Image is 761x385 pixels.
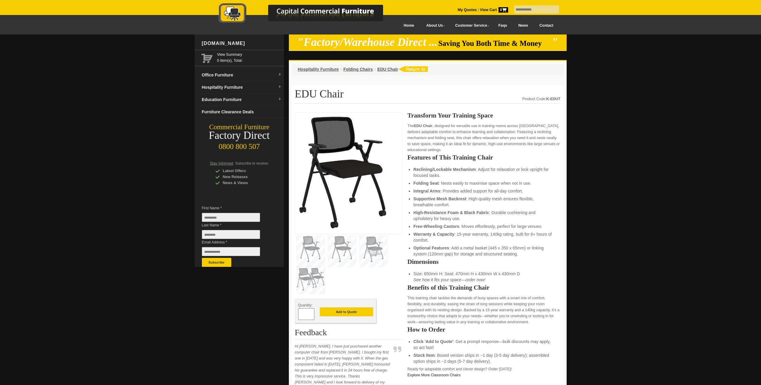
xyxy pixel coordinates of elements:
div: [DOMAIN_NAME] [199,34,284,52]
span: Subscribe to receive: [235,161,269,166]
h1: EDU Chair [295,88,561,103]
h2: Benefits of this Training Chair [407,285,560,291]
a: View Cart0 [479,8,508,12]
span: 0 [499,7,508,13]
a: Furniture Clearance Deals [199,106,284,118]
span: Last Name * [202,222,269,228]
em: " [552,36,558,48]
li: Size: 850mm H; Seat: 470mm H x 430mm W x 430mm D [413,271,554,283]
strong: Free-Wheeling Castors [413,224,459,229]
a: View Summary [217,52,282,58]
strong: Stock Item [413,353,435,358]
li: : Boxed version ships in ~1 day (3-5 day delivery); assembled option ships in ~2 days (5-7 day de... [413,352,554,364]
a: News [513,19,534,32]
button: Subscribe [202,258,231,267]
a: Contact [534,19,559,32]
a: My Quotes [458,8,477,12]
div: News & Views [215,180,272,186]
span: 0 item(s), Total: [217,52,282,63]
strong: View Cart [480,8,508,12]
a: Hospitality Furnituredropdown [199,81,284,94]
li: : Get a prompt response—bulk discounts may apply, so act fast! [413,339,554,351]
li: › [374,66,376,72]
div: 0800 800 507 [195,139,284,151]
li: : Provides added support for all-day comfort. [413,188,554,194]
img: dropdown [278,85,282,89]
strong: K-EDUT [546,97,560,101]
strong: High-Resistance Foam & Black Fabric [413,210,489,215]
h2: Features of This Training Chair [407,154,560,160]
input: First Name * [202,213,260,222]
span: First Name * [202,205,269,211]
img: Edu Chair, stackable, durable padded seat, 140kg limit, suits educational settings [298,116,388,229]
a: Office Furnituredropdown [199,69,284,81]
h2: Transform Your Training Space [407,112,560,118]
li: : Durable cushioning and upholstery for heavy use. [413,210,554,222]
strong: EDU Chair [414,124,433,128]
input: Email Address * [202,247,260,256]
p: The , designed for versatile use in training rooms across [GEOGRAPHIC_DATA], delivers adaptable c... [407,123,560,153]
span: Saving You Both Time & Money [438,39,551,47]
img: dropdown [278,97,282,101]
div: Factory Direct [195,131,284,140]
li: : Add a metal basket (445 x 350 x 65mm) or linking system (120mm gap) for storage and structured ... [413,245,554,257]
a: EDU Chair [377,67,398,72]
a: Customer Service [448,19,493,32]
input: Last Name * [202,230,260,239]
a: Folding Chairs [343,67,373,72]
div: Commercial Furniture [195,123,284,131]
em: See how it fits your space—order now! [413,277,485,282]
span: Stay Informed [210,161,233,166]
em: "Factory/Warehouse Direct ... [297,36,437,48]
a: Capital Commercial Furniture Logo [202,3,412,27]
div: New Releases [215,174,272,180]
a: Hospitality Furniture [298,67,339,72]
img: return to [398,66,428,72]
strong: Optional Features [413,246,449,250]
a: About Us [420,19,448,32]
a: Faqs [493,19,513,32]
p: This training chair tackles the demands of busy spaces with a smart mix of comfort, flexibility, ... [407,295,560,325]
img: Capital Commercial Furniture Logo [202,3,412,25]
strong: Folding Seat [413,181,439,186]
span: Email Address * [202,239,269,245]
div: Product Code: [522,96,560,102]
p: Ready for adaptable comfort and clever design? Order [DATE]! [407,366,560,378]
div: Latest Offers [215,168,272,174]
span: Quantity: [298,303,313,307]
strong: Warranty & Capacity [413,232,454,237]
strong: Reclining/Lockable Mechanism [413,167,476,172]
li: : Nests easily to maximise space when not in use. [413,180,554,186]
li: : 15-year warranty, 140kg rating, built for 6+ hours of comfort. [413,231,554,243]
strong: Click 'Add to Quote' [413,339,453,344]
li: : Moves effortlessly, perfect for large venues. [413,223,554,229]
h2: Feedback [295,328,403,340]
h2: How to Order [407,327,560,333]
button: Add to Quote [320,307,373,316]
h2: Dimensions [407,259,560,265]
strong: Supportive Mesh Backrest [413,196,466,201]
li: › [340,66,342,72]
a: Explore More Classroom Chairs [407,373,460,377]
li: : High-quality mesh ensures flexible, breathable comfort. [413,196,554,208]
li: : Adjust for relaxation or lock upright for focused tasks. [413,166,554,178]
strong: Integral Arms [413,189,440,193]
img: dropdown [278,73,282,76]
a: Education Furnituredropdown [199,94,284,106]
